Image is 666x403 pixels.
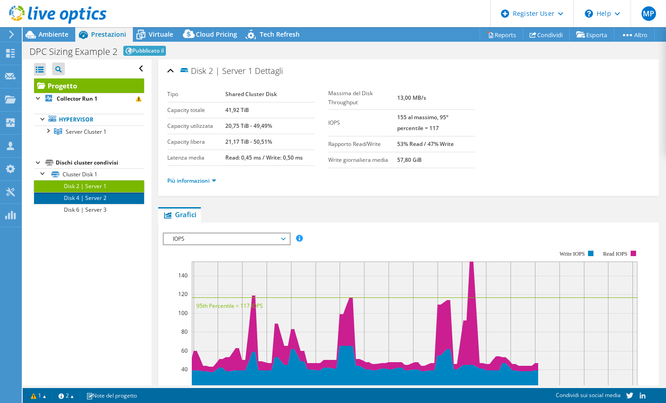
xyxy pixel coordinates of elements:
[167,106,225,115] label: Capacity totale
[328,140,397,149] label: Rapporto Read/Write
[39,30,68,39] span: Ambiente
[34,78,144,93] a: Progetto
[167,153,225,162] label: Latenza media
[91,30,126,39] span: Prestazioni
[225,106,249,114] b: 41,92 TiB
[181,365,188,373] text: 40
[196,30,237,39] span: Cloud Pricing
[34,114,144,126] a: Hypervisor
[603,251,627,257] text: Read IOPS
[569,28,614,42] a: Esporta
[585,10,593,18] svg: \n
[80,390,143,401] a: Note del progetto
[24,390,53,401] a: 1
[52,390,80,401] a: 2
[167,121,225,131] label: Capacity utilizzata
[149,30,173,39] span: Virtuale
[123,46,166,56] span: Pubblicato il
[178,309,188,317] text: 100
[196,302,263,310] text: 95th Percentile = 117 IOPS
[181,347,188,354] text: 60
[168,233,285,244] span: IOPS
[179,65,253,76] span: Disk 2 | Server 1
[225,122,272,130] b: 20,75 TiB - 49,49%
[181,384,188,392] text: 20
[57,95,97,102] b: Collector Run 1
[167,90,225,99] label: Tipo
[225,138,272,146] b: 21,17 TiB - 50,51%
[559,251,585,257] text: Write IOPS
[34,180,144,192] a: Disk 2 | Server 1
[34,93,144,105] a: Collector Run 1
[56,157,144,168] div: Dischi cluster condivisi
[523,28,570,42] a: Condividi
[34,204,144,216] a: Disk 6 | Server 3
[181,328,188,335] text: 80
[178,272,188,279] text: 140
[167,177,216,185] a: Più informazioni
[328,89,397,107] label: Massima del Disk Throughput
[480,28,523,42] a: Reports
[163,210,196,219] span: Grafici
[178,290,188,298] text: 120
[397,113,448,132] b: 155 al massimo, 95° percentile = 117
[556,391,621,399] span: Condividi sui social media
[34,126,144,137] a: Server Cluster 1
[328,118,397,127] label: IOPS
[614,28,655,42] a: Altro
[328,155,397,165] label: Write giornaliera media
[397,94,426,102] b: 13,00 MB/s
[167,137,225,146] label: Capacity libera
[225,154,303,161] b: Read: 0,45 ms / Write: 0,50 ms
[34,192,144,204] a: Disk 4 | Server 2
[397,156,422,164] b: 57,80 GiB
[255,65,283,76] span: Dettagli
[34,168,144,180] a: Cluster Disk 1
[225,90,277,98] b: Shared Cluster Disk
[66,128,107,136] span: Server Cluster 1
[29,47,117,56] h1: DPC Sizing Example 2
[397,140,454,148] b: 53% Read / 47% Write
[260,30,300,39] span: Tech Refresh
[642,6,656,21] span: MP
